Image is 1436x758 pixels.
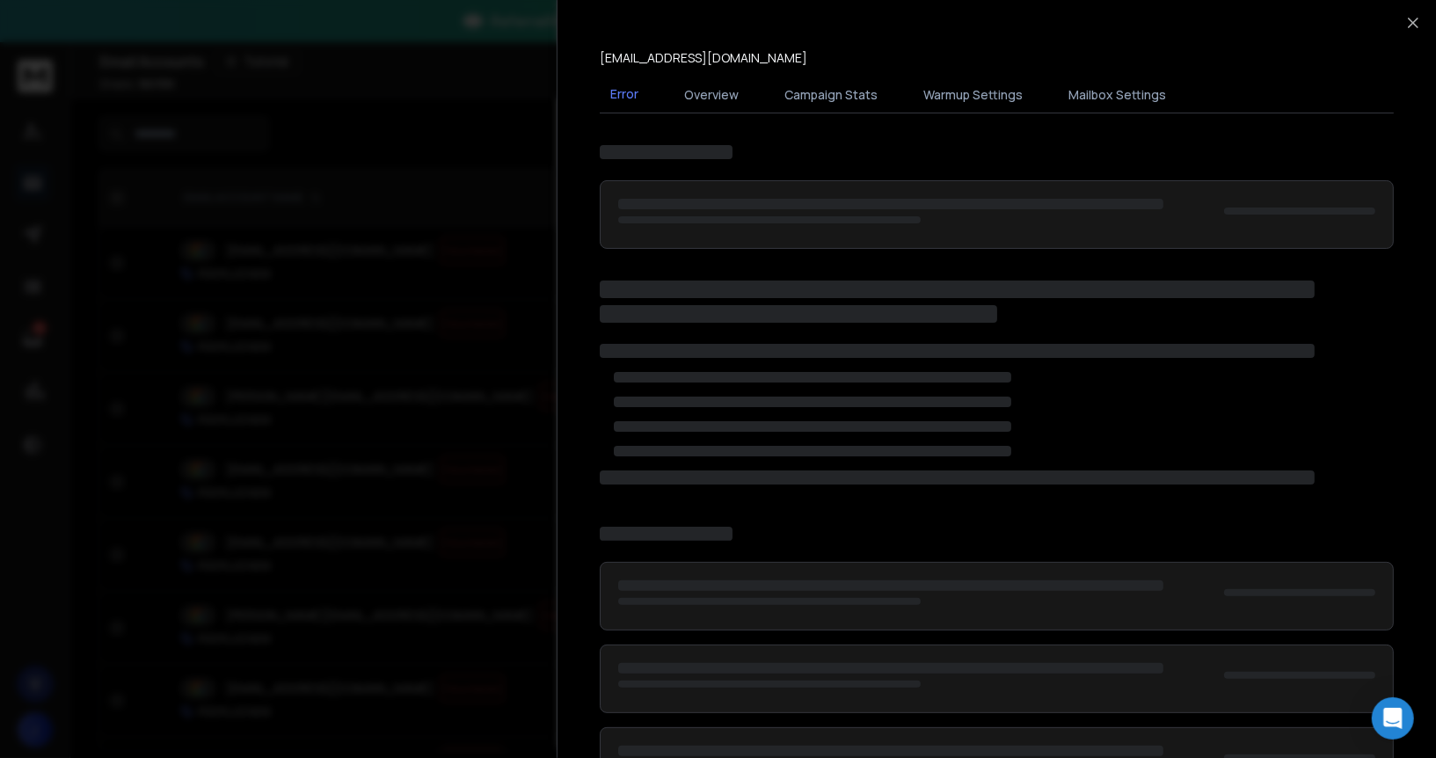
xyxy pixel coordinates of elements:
button: Campaign Stats [774,76,888,114]
button: Warmup Settings [913,76,1033,114]
button: Error [600,75,649,115]
button: Overview [674,76,749,114]
p: [EMAIL_ADDRESS][DOMAIN_NAME] [600,49,807,67]
button: Mailbox Settings [1058,76,1177,114]
div: Open Intercom Messenger [1372,697,1414,740]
